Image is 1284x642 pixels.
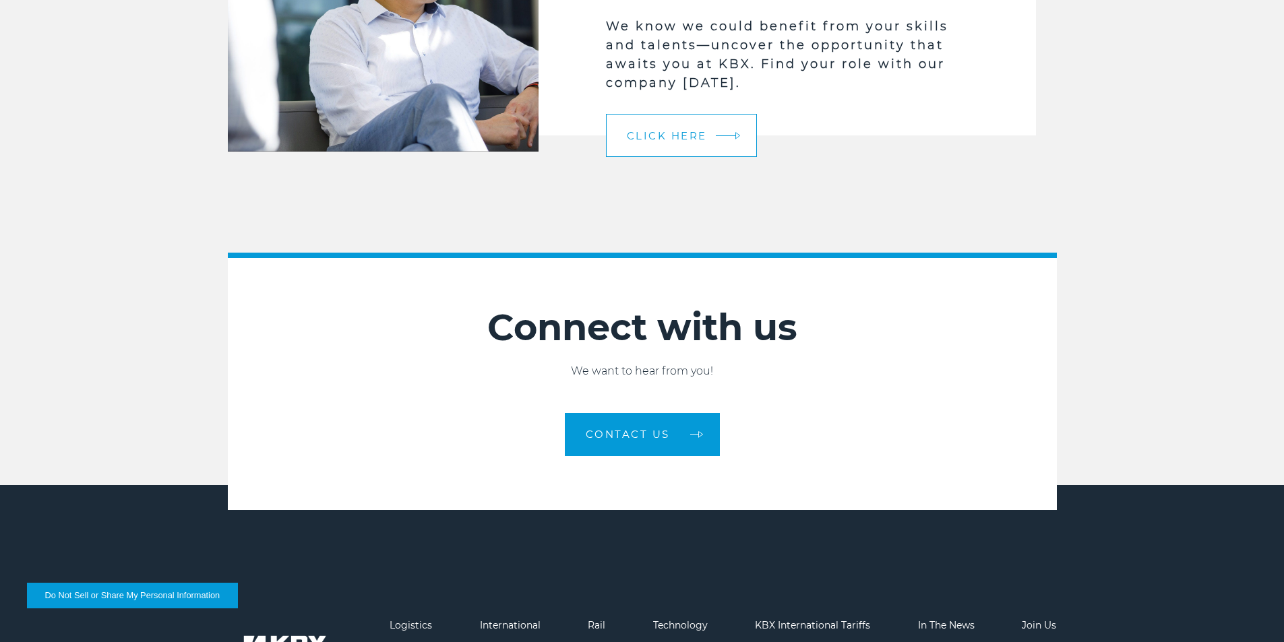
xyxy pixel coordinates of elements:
img: arrow [735,132,740,139]
button: Do Not Sell or Share My Personal Information [27,583,238,608]
h2: Connect with us [228,305,1057,350]
a: Logistics [390,619,432,631]
a: Join Us [1022,619,1056,631]
a: Rail [588,619,605,631]
a: Click here arrow arrow [606,114,757,157]
h3: We know we could benefit from your skills and talents—uncover the opportunity that awaits you at ... [606,17,969,92]
span: Contact Us [586,429,670,439]
a: KBX International Tariffs [755,619,870,631]
a: In The News [918,619,975,631]
a: Technology [653,619,708,631]
a: Contact Us arrow arrow [565,413,720,456]
p: We want to hear from you! [228,363,1057,379]
span: Click here [627,131,707,141]
a: International [480,619,541,631]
